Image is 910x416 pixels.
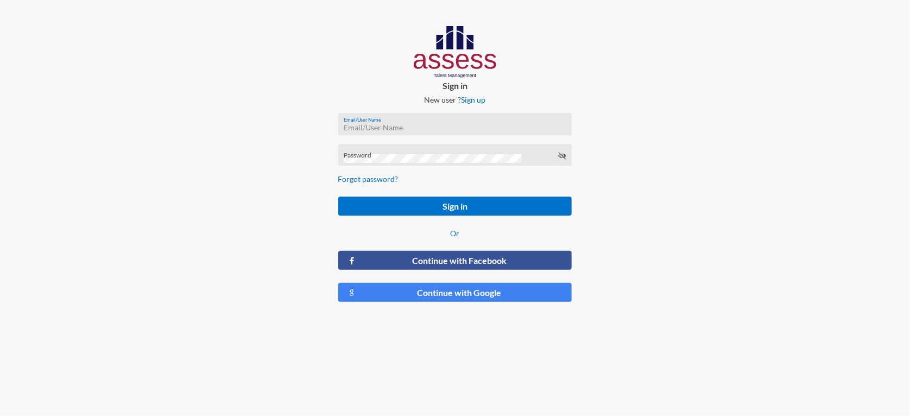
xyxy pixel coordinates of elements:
[414,26,497,78] img: AssessLogoo.svg
[338,283,572,302] button: Continue with Google
[330,95,581,104] p: New user ?
[338,251,572,270] button: Continue with Facebook
[338,174,399,184] a: Forgot password?
[344,123,566,132] input: Email/User Name
[338,229,572,238] p: Or
[338,197,572,216] button: Sign in
[461,95,485,104] a: Sign up
[330,80,581,91] p: Sign in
